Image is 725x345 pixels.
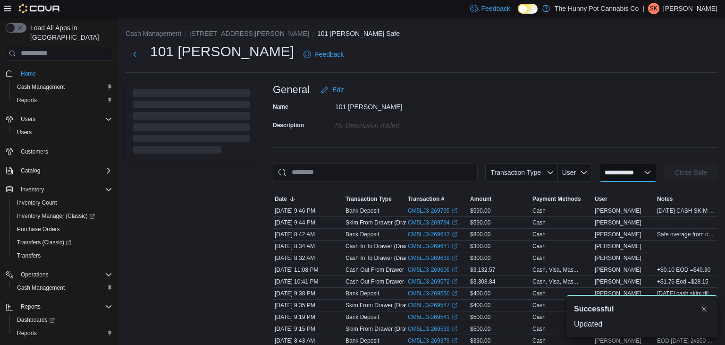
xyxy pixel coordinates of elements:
a: Purchase Orders [13,224,64,235]
span: Inventory Manager (Classic) [13,210,112,222]
span: Customers [21,148,48,155]
a: Cash Management [13,81,68,93]
button: 101 [PERSON_NAME] Safe [317,30,400,37]
span: $500.00 [470,325,490,333]
button: Dismiss toast [699,303,710,315]
span: Safe overage from change runs/American bills got swapped out. 7x$100 2x$50 [657,231,716,238]
button: Next [126,45,144,64]
span: Catalog [17,165,112,176]
a: Inventory Manager (Classic) [9,209,116,223]
span: Reports [17,96,37,104]
div: [DATE] 9:19 PM [273,311,344,323]
span: Successful [574,303,614,315]
a: CM5LJ3-269794External link [408,219,457,226]
div: [DATE] 9:15 PM [273,323,344,335]
span: Reports [17,329,37,337]
div: [DATE] 8:32 AM [273,252,344,264]
span: [PERSON_NAME] [595,219,641,226]
div: No Description added [335,118,462,129]
a: Transfers (Classic) [9,236,116,249]
button: Catalog [2,164,116,177]
div: Updated [574,319,710,330]
button: Reports [2,300,116,313]
p: Cash Out From Drawer (Drawer 1) [346,278,432,285]
div: Cash [532,231,546,238]
span: $800.00 [470,231,490,238]
button: Transaction Type [344,193,406,205]
span: SK [650,3,658,14]
label: Description [273,121,304,129]
a: CM5LJ3-269541External link [408,313,457,321]
p: Bank Deposit [346,231,379,238]
div: Cash [532,302,546,309]
span: [PERSON_NAME] [595,278,641,285]
div: Cash [532,242,546,250]
span: $400.00 [470,302,490,309]
a: Reports [13,328,41,339]
div: [DATE] 11:08 PM [273,264,344,276]
span: Users [17,129,32,136]
span: Users [17,113,112,125]
button: Inventory [17,184,48,195]
span: Cash Management [13,81,112,93]
span: Feedback [315,50,344,59]
div: [DATE] 8:34 AM [273,241,344,252]
span: Transaction Type [346,195,392,203]
div: Saif Kazi [648,3,659,14]
button: Payment Methods [531,193,593,205]
span: Cash Management [17,83,65,91]
button: Transaction # [406,193,468,205]
span: User [562,169,576,176]
button: Inventory [2,183,116,196]
span: $300.00 [470,254,490,262]
h1: 101 [PERSON_NAME] [150,42,294,61]
button: Customers [2,145,116,158]
span: Transfers [13,250,112,261]
span: Transaction # [408,195,444,203]
a: CM5LJ3-269547External link [408,302,457,309]
span: $3,308.84 [470,278,495,285]
span: Dashboards [17,316,55,324]
a: CM5LJ3-269641External link [408,242,457,250]
span: Reports [17,301,112,312]
svg: External link [452,302,457,308]
span: Notes [657,195,673,203]
span: Dashboards [13,314,112,326]
button: Amount [468,193,531,205]
button: Date [273,193,344,205]
span: Reports [13,95,112,106]
span: $590.00 [470,207,490,215]
div: [DATE] 9:35 PM [273,300,344,311]
span: Transfers [17,252,41,259]
svg: External link [452,243,457,249]
p: Bank Deposit [346,337,379,345]
button: Transaction Type [485,163,558,182]
div: [DATE] 9:46 PM [273,205,344,216]
span: [PERSON_NAME] [595,207,641,215]
p: | [642,3,644,14]
a: Inventory Count [13,197,61,208]
a: CM5LJ3-269550External link [408,290,457,297]
div: [DATE] 8:42 AM [273,229,344,240]
a: Home [17,68,40,79]
p: Cash Out From Drawer (Drawer 3) [346,266,432,274]
span: Inventory Manager (Classic) [17,212,95,220]
span: $300.00 [470,242,490,250]
button: Close Safe [665,163,717,182]
span: +$1.76 Eod =$28.15 [657,278,708,285]
p: Bank Deposit [346,207,379,215]
button: Inventory Count [9,196,116,209]
span: Amount [470,195,491,203]
a: Dashboards [13,314,59,326]
span: Close Safe [675,168,707,177]
p: Cash In To Drawer (Drawer 1) [346,254,421,262]
svg: External link [452,267,457,273]
span: Transfers (Classic) [13,237,112,248]
span: Date [275,195,287,203]
div: [DATE] 10:41 PM [273,276,344,287]
span: Cash Management [17,284,65,292]
span: [DATE] CASH SKIM Till 1 4x100 3x50 2x20 [657,207,716,215]
div: [DATE] 9:44 PM [273,217,344,228]
span: $590.00 [470,219,490,226]
a: CM5LJ3-269606External link [408,266,457,274]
